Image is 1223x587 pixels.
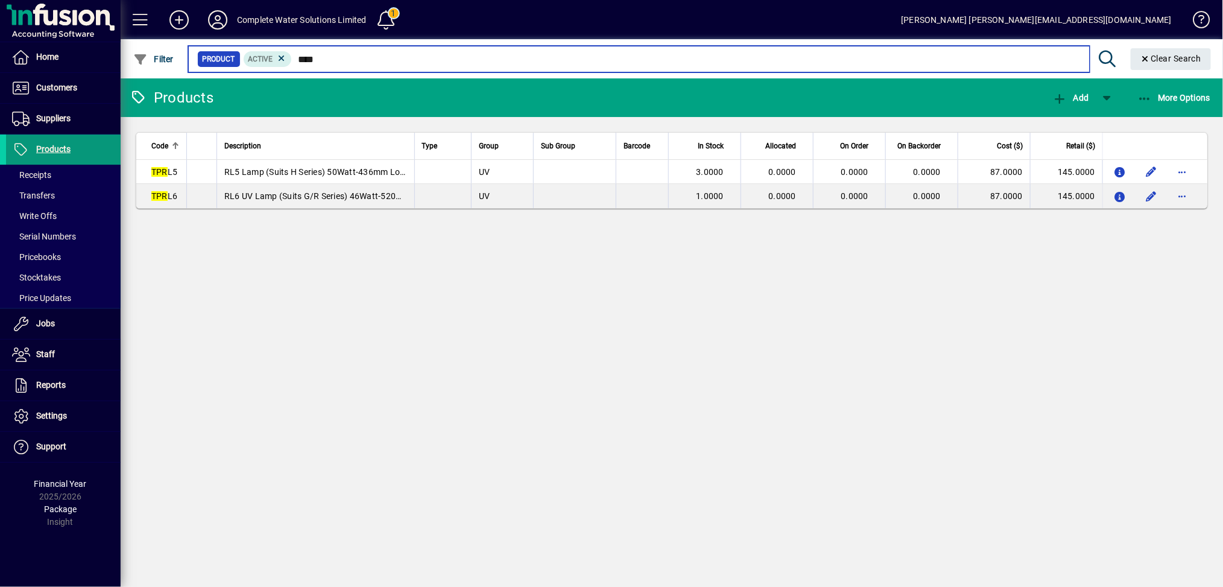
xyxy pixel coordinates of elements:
[914,167,941,177] span: 0.0000
[1052,93,1089,103] span: Add
[479,167,490,177] span: UV
[1137,93,1211,103] span: More Options
[841,167,869,177] span: 0.0000
[198,9,237,31] button: Profile
[541,139,575,153] span: Sub Group
[698,139,724,153] span: In Stock
[12,191,55,200] span: Transfers
[479,191,490,201] span: UV
[422,139,464,153] div: Type
[248,55,273,63] span: Active
[36,349,55,359] span: Staff
[36,83,77,92] span: Customers
[224,139,407,153] div: Description
[6,42,121,72] a: Home
[151,191,168,201] em: TPR
[6,247,121,267] a: Pricebooks
[1131,48,1212,70] button: Clear
[34,479,87,489] span: Financial Year
[1184,2,1208,42] a: Knowledge Base
[160,9,198,31] button: Add
[958,160,1030,184] td: 87.0000
[6,206,121,226] a: Write Offs
[769,167,797,177] span: 0.0000
[914,191,941,201] span: 0.0000
[6,226,121,247] a: Serial Numbers
[893,139,952,153] div: On Backorder
[224,139,261,153] span: Description
[479,139,526,153] div: Group
[6,432,121,462] a: Support
[6,73,121,103] a: Customers
[12,211,57,221] span: Write Offs
[6,288,121,308] a: Price Updates
[1173,162,1192,182] button: More options
[697,167,724,177] span: 3.0000
[6,309,121,339] a: Jobs
[1173,186,1192,206] button: More options
[1134,87,1214,109] button: More Options
[36,442,66,451] span: Support
[958,184,1030,208] td: 87.0000
[12,293,71,303] span: Price Updates
[237,10,367,30] div: Complete Water Solutions Limited
[1140,54,1202,63] span: Clear Search
[36,113,71,123] span: Suppliers
[130,48,177,70] button: Filter
[841,191,869,201] span: 0.0000
[36,319,55,328] span: Jobs
[44,504,77,514] span: Package
[1066,139,1095,153] span: Retail ($)
[12,232,76,241] span: Serial Numbers
[897,139,941,153] span: On Backorder
[151,167,168,177] em: TPR
[6,104,121,134] a: Suppliers
[1142,162,1161,182] button: Edit
[769,191,797,201] span: 0.0000
[203,53,235,65] span: Product
[840,139,868,153] span: On Order
[422,139,438,153] span: Type
[479,139,499,153] span: Group
[151,191,177,201] span: L6
[901,10,1172,30] div: [PERSON_NAME] [PERSON_NAME][EMAIL_ADDRESS][DOMAIN_NAME]
[6,370,121,401] a: Reports
[624,139,650,153] span: Barcode
[12,170,51,180] span: Receipts
[6,165,121,185] a: Receipts
[1049,87,1092,109] button: Add
[151,139,179,153] div: Code
[130,88,213,107] div: Products
[36,52,58,62] span: Home
[765,139,796,153] span: Allocated
[6,401,121,431] a: Settings
[997,139,1023,153] span: Cost ($)
[676,139,735,153] div: In Stock
[36,144,71,154] span: Products
[151,139,168,153] span: Code
[151,167,177,177] span: L5
[748,139,807,153] div: Allocated
[1142,186,1161,206] button: Edit
[697,191,724,201] span: 1.0000
[36,411,67,420] span: Settings
[224,191,432,201] span: RL6 UV Lamp (Suits G/R Series) 46Watt-520mm Long
[224,167,410,177] span: RL5 Lamp (Suits H Series) 50Watt-436mm Long
[6,267,121,288] a: Stocktakes
[6,185,121,206] a: Transfers
[1030,160,1102,184] td: 145.0000
[624,139,661,153] div: Barcode
[541,139,608,153] div: Sub Group
[12,252,61,262] span: Pricebooks
[133,54,174,64] span: Filter
[12,273,61,282] span: Stocktakes
[244,51,292,67] mat-chip: Activation Status: Active
[821,139,879,153] div: On Order
[36,380,66,390] span: Reports
[1030,184,1102,208] td: 145.0000
[6,340,121,370] a: Staff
